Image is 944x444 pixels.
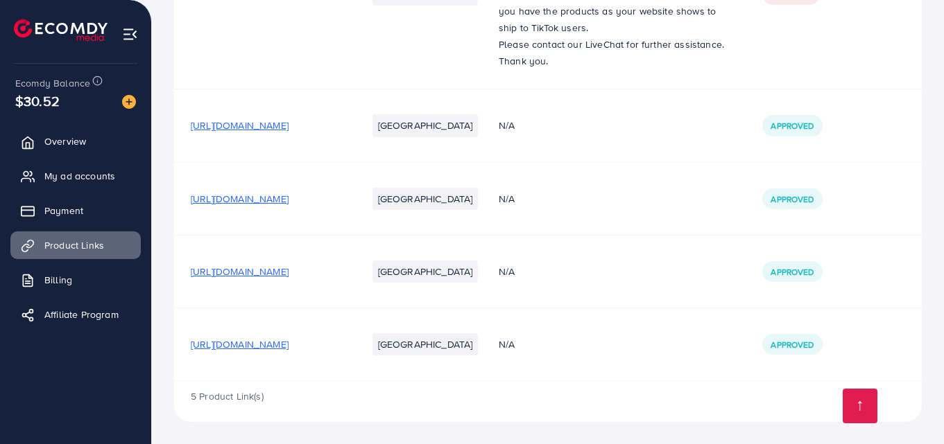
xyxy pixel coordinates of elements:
[44,308,119,321] span: Affiliate Program
[191,265,289,278] span: [URL][DOMAIN_NAME]
[122,26,138,42] img: menu
[499,36,729,69] p: Please contact our LiveChat for further assistance. Thank you.
[372,188,479,210] li: [GEOGRAPHIC_DATA]
[44,169,115,183] span: My ad accounts
[44,134,86,148] span: Overview
[885,382,934,434] iframe: Chat
[191,337,289,351] span: [URL][DOMAIN_NAME]
[499,118,515,132] span: N/A
[191,389,264,403] span: 5 Product Link(s)
[44,273,72,287] span: Billing
[191,192,289,206] span: [URL][DOMAIN_NAME]
[44,204,83,217] span: Payment
[499,337,515,351] span: N/A
[771,193,814,205] span: Approved
[372,333,479,355] li: [GEOGRAPHIC_DATA]
[771,266,814,278] span: Approved
[10,266,141,294] a: Billing
[499,192,515,206] span: N/A
[122,95,136,109] img: image
[771,120,814,132] span: Approved
[10,162,141,190] a: My ad accounts
[372,260,479,283] li: [GEOGRAPHIC_DATA]
[10,127,141,155] a: Overview
[44,238,104,252] span: Product Links
[191,118,289,132] span: [URL][DOMAIN_NAME]
[10,301,141,328] a: Affiliate Program
[10,197,141,224] a: Payment
[372,114,479,136] li: [GEOGRAPHIC_DATA]
[771,339,814,350] span: Approved
[10,231,141,259] a: Product Links
[15,76,90,90] span: Ecomdy Balance
[499,265,515,278] span: N/A
[14,19,108,41] img: logo
[15,91,60,111] span: $30.52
